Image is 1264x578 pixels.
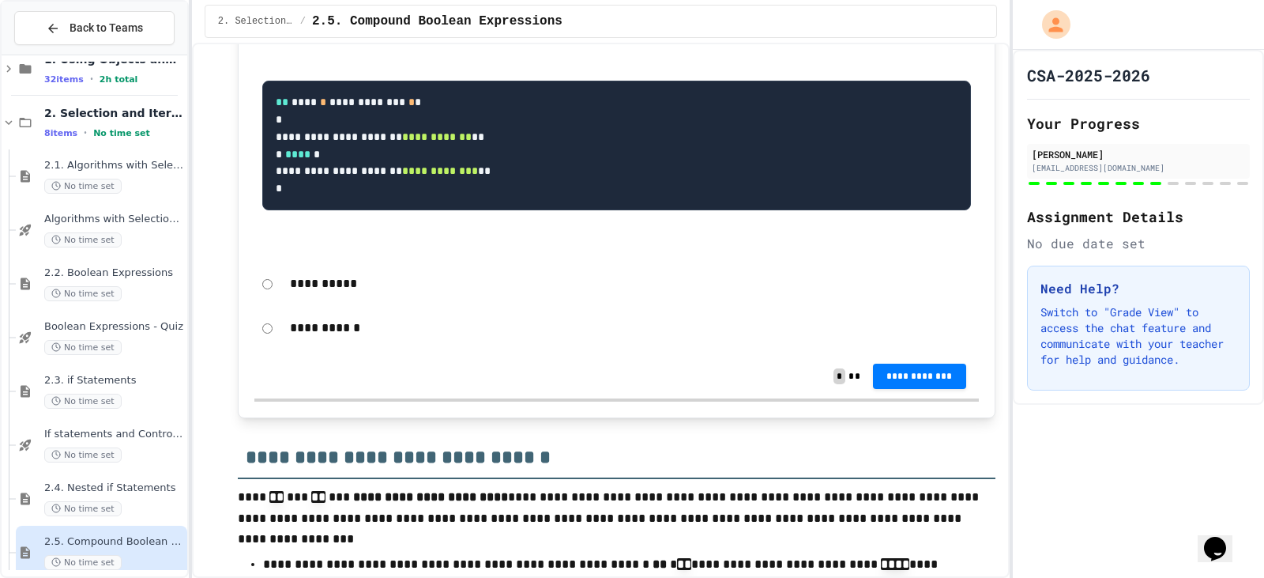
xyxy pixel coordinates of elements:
span: No time set [44,394,122,409]
span: 2.5. Compound Boolean Expressions [44,535,184,549]
h1: CSA-2025-2026 [1027,64,1150,86]
div: My Account [1025,6,1074,43]
div: [PERSON_NAME] [1032,147,1245,161]
button: Back to Teams [14,11,175,45]
span: • [90,73,93,85]
span: 2.1. Algorithms with Selection and Repetition [44,159,184,172]
span: 2.2. Boolean Expressions [44,266,184,280]
span: 2h total [100,74,138,85]
span: 2. Selection and Iteration [218,15,294,28]
span: Algorithms with Selection and Repetition - Topic 2.1 [44,213,184,226]
h3: Need Help? [1040,279,1236,298]
span: No time set [44,340,122,355]
span: No time set [44,501,122,516]
span: 2.4. Nested if Statements [44,482,184,495]
iframe: chat widget [1198,515,1248,562]
span: Boolean Expressions - Quiz [44,320,184,334]
span: 2.3. if Statements [44,374,184,387]
h2: Assignment Details [1027,206,1250,228]
h2: Your Progress [1027,112,1250,134]
span: 32 items [44,74,84,85]
span: 2. Selection and Iteration [44,106,184,120]
span: No time set [44,555,122,570]
span: / [300,15,306,28]
span: No time set [44,448,122,463]
span: No time set [44,286,122,301]
div: [EMAIL_ADDRESS][DOMAIN_NAME] [1032,162,1245,174]
span: 8 items [44,128,77,138]
span: 2.5. Compound Boolean Expressions [312,12,562,31]
span: • [84,127,87,139]
span: No time set [93,128,150,138]
span: No time set [44,232,122,247]
span: If statements and Control Flow - Quiz [44,428,184,441]
span: No time set [44,179,122,194]
span: Back to Teams [70,20,143,36]
div: No due date set [1027,234,1250,253]
p: Switch to "Grade View" to access the chat feature and communicate with your teacher for help and ... [1040,304,1236,368]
